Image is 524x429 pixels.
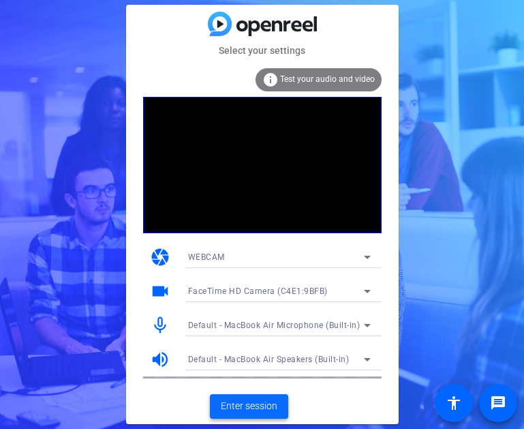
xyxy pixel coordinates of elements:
span: FaceTime HD Camera (C4E1:9BFB) [188,286,328,296]
mat-icon: volume_up [150,349,170,370]
mat-icon: videocam [150,281,170,301]
span: WEBCAM [188,252,225,262]
span: Test your audio and video [280,74,375,84]
mat-icon: info [262,72,279,88]
span: Default - MacBook Air Microphone (Built-in) [188,321,360,330]
span: Enter session [221,399,277,413]
button: Enter session [210,394,288,419]
span: Default - MacBook Air Speakers (Built-in) [188,355,350,364]
mat-icon: camera [150,247,170,267]
mat-icon: mic_none [150,315,170,336]
img: blue-gradient.svg [208,12,317,35]
mat-icon: message [490,395,506,411]
mat-icon: accessibility [446,395,462,411]
mat-card-subtitle: Select your settings [126,43,399,58]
